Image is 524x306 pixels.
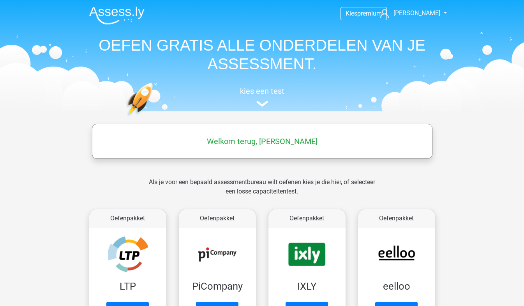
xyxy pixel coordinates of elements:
a: Kiespremium [341,8,386,19]
a: [PERSON_NAME] [377,9,441,18]
a: kies een test [83,86,441,107]
div: Als je voor een bepaald assessmentbureau wilt oefenen kies je die hier, of selecteer een losse ca... [143,178,381,206]
span: premium [357,10,382,17]
span: Kies [346,10,357,17]
img: oefenen [126,83,183,153]
h5: kies een test [83,86,441,96]
span: [PERSON_NAME] [393,9,440,17]
img: assessment [256,101,268,107]
img: Assessly [89,6,145,25]
h1: OEFEN GRATIS ALLE ONDERDELEN VAN JE ASSESSMENT. [83,36,441,73]
h5: Welkom terug, [PERSON_NAME] [96,137,429,146]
